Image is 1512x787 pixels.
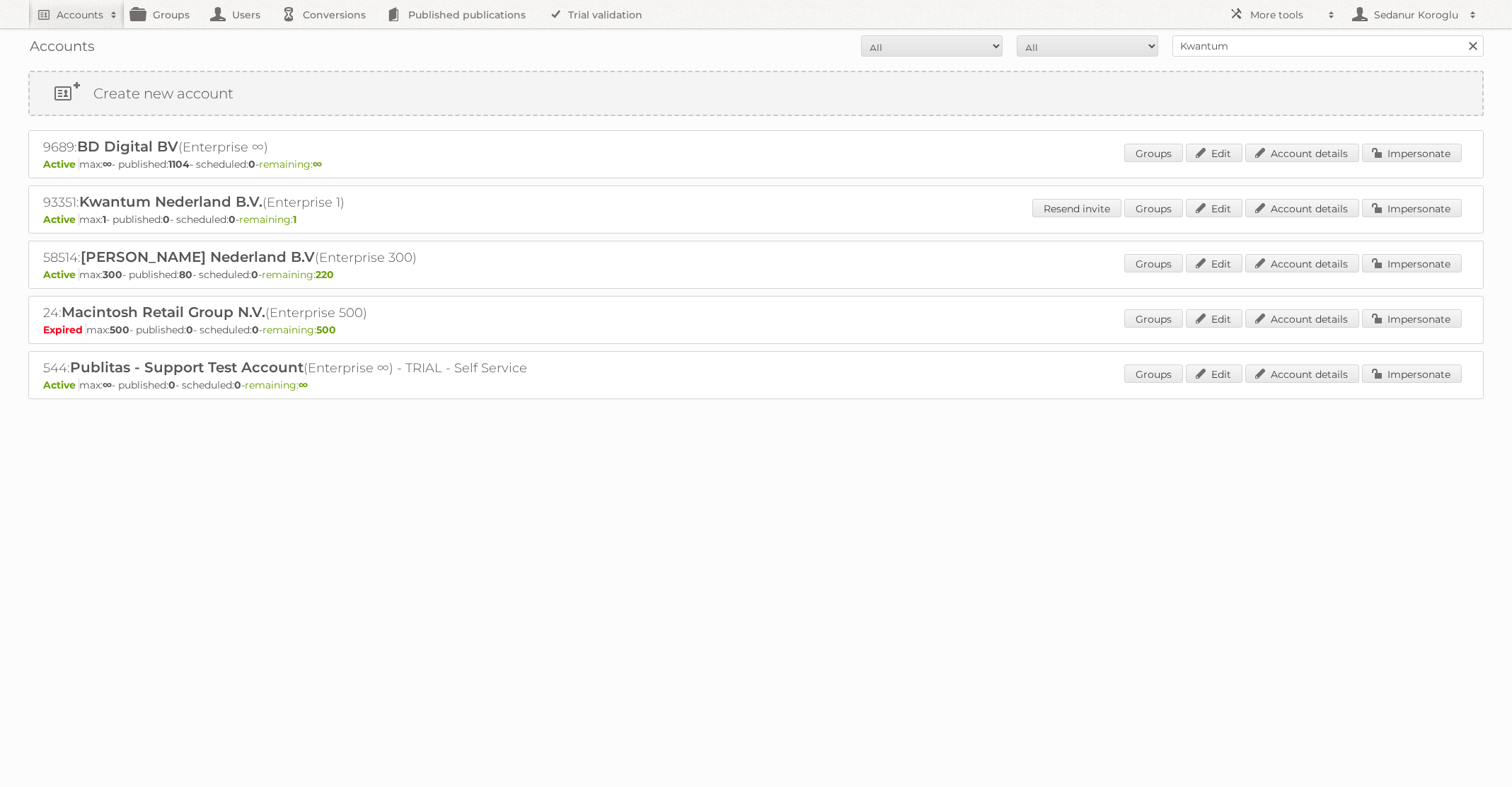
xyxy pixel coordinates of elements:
[252,323,259,336] strong: 0
[1362,254,1462,272] a: Impersonate
[43,158,1469,171] p: max: - published: - scheduled: -
[245,379,308,391] span: remaining:
[43,158,79,171] span: Active
[251,268,258,281] strong: 0
[57,8,103,22] h2: Accounts
[262,268,334,281] span: remaining:
[110,323,129,336] strong: 500
[229,213,236,226] strong: 0
[1124,364,1183,383] a: Groups
[43,213,1469,226] p: max: - published: - scheduled: -
[239,213,296,226] span: remaining:
[43,193,538,212] h2: 93351: (Enterprise 1)
[1186,364,1242,383] a: Edit
[70,359,304,376] span: Publitas - Support Test Account
[1250,8,1321,22] h2: More tools
[43,304,538,322] h2: 24: (Enterprise 500)
[43,268,79,281] span: Active
[43,323,1469,336] p: max: - published: - scheduled: -
[43,213,79,226] span: Active
[1362,364,1462,383] a: Impersonate
[43,248,538,267] h2: 58514: (Enterprise 300)
[163,213,170,226] strong: 0
[103,158,112,171] strong: ∞
[234,379,241,391] strong: 0
[179,268,192,281] strong: 80
[62,304,265,321] span: Macintosh Retail Group N.V.
[168,158,190,171] strong: 1104
[1245,144,1359,162] a: Account details
[299,379,308,391] strong: ∞
[1124,144,1183,162] a: Groups
[43,379,79,391] span: Active
[1124,309,1183,328] a: Groups
[1186,199,1242,217] a: Edit
[316,323,336,336] strong: 500
[313,158,322,171] strong: ∞
[1245,199,1359,217] a: Account details
[1245,364,1359,383] a: Account details
[1032,199,1121,217] a: Resend invite
[43,359,538,377] h2: 544: (Enterprise ∞) - TRIAL - Self Service
[1124,199,1183,217] a: Groups
[316,268,334,281] strong: 220
[30,72,1482,115] a: Create new account
[1124,254,1183,272] a: Groups
[1186,144,1242,162] a: Edit
[262,323,336,336] span: remaining:
[1362,309,1462,328] a: Impersonate
[79,193,262,210] span: Kwantum Nederland B.V.
[186,323,193,336] strong: 0
[1245,309,1359,328] a: Account details
[103,379,112,391] strong: ∞
[77,138,178,155] span: BD Digital BV
[259,158,322,171] span: remaining:
[248,158,255,171] strong: 0
[81,248,315,265] span: [PERSON_NAME] Nederland B.V
[1245,254,1359,272] a: Account details
[293,213,296,226] strong: 1
[43,138,538,156] h2: 9689: (Enterprise ∞)
[103,213,106,226] strong: 1
[1186,254,1242,272] a: Edit
[43,323,86,336] span: Expired
[103,268,122,281] strong: 300
[43,379,1469,391] p: max: - published: - scheduled: -
[1186,309,1242,328] a: Edit
[168,379,175,391] strong: 0
[1370,8,1462,22] h2: Sedanur Koroglu
[43,268,1469,281] p: max: - published: - scheduled: -
[1362,144,1462,162] a: Impersonate
[1362,199,1462,217] a: Impersonate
